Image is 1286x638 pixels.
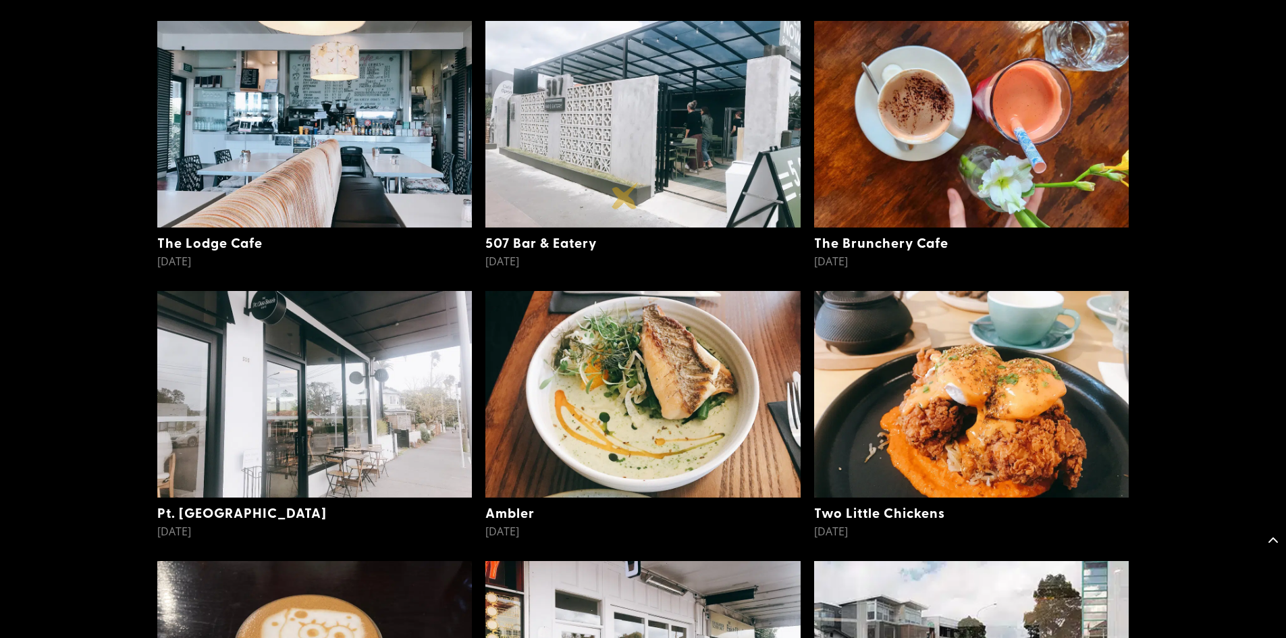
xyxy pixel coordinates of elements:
span: [DATE] [814,254,848,269]
img: 507 Bar & Eatery [485,21,801,228]
a: Two Little Chickens [814,503,945,522]
span: [DATE] [157,254,191,269]
span: [DATE] [485,524,519,539]
img: Pt. Chev Beach Cafe [157,291,473,498]
span: [DATE] [814,524,848,539]
a: The Lodge Cafe [157,233,263,252]
img: Two Little Chickens [814,291,1129,498]
a: Pt. [GEOGRAPHIC_DATA] [157,503,327,522]
span: [DATE] [485,254,519,269]
a: Ambler [485,503,535,522]
img: Ambler [485,291,801,498]
a: The Brunchery Cafe [814,233,948,252]
img: The Brunchery Cafe [814,21,1129,228]
img: The Lodge Cafe [157,21,473,228]
a: 507 Bar & Eatery [485,233,597,252]
span: [DATE] [157,524,191,539]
